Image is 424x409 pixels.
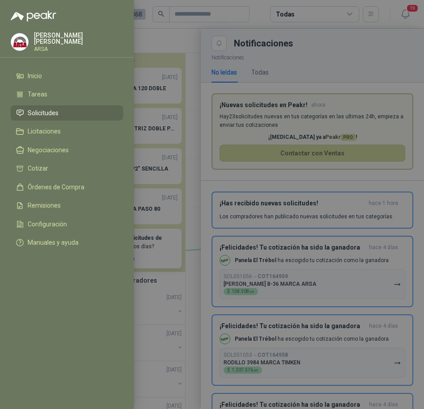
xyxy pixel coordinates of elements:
[11,198,123,213] a: Remisiones
[34,32,123,45] p: [PERSON_NAME] [PERSON_NAME]
[11,33,28,50] img: Company Logo
[11,217,123,232] a: Configuración
[28,165,48,172] span: Cotizar
[11,124,123,139] a: Licitaciones
[28,184,84,191] span: Órdenes de Compra
[34,46,123,52] p: ARSA
[11,179,123,195] a: Órdenes de Compra
[28,109,58,117] span: Solicitudes
[28,221,67,228] span: Configuración
[28,72,42,79] span: Inicio
[11,11,56,21] img: Logo peakr
[11,87,123,102] a: Tareas
[28,239,79,246] span: Manuales y ayuda
[11,105,123,121] a: Solicitudes
[28,128,61,135] span: Licitaciones
[11,68,123,83] a: Inicio
[11,142,123,158] a: Negociaciones
[11,235,123,250] a: Manuales y ayuda
[28,202,61,209] span: Remisiones
[28,146,69,154] span: Negociaciones
[11,161,123,176] a: Cotizar
[28,91,47,98] span: Tareas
